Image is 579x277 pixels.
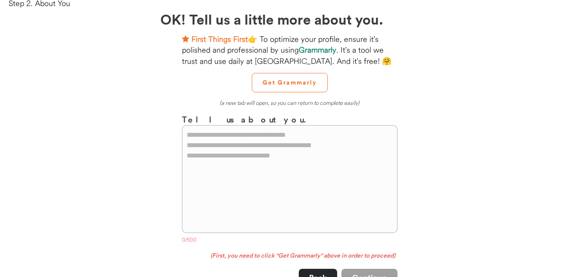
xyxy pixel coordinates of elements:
[160,9,419,29] h2: OK! Tell us a little more about you.
[252,73,328,92] button: Get Grammarly
[219,99,360,106] em: (a new tab will open, so you can return to complete easily)
[182,236,397,245] div: 0/500
[299,45,336,55] strong: Grammarly
[182,252,397,260] div: (First, you need to click "Get Grammarly" above in order to proceed)
[191,34,248,44] strong: First Things First
[182,113,397,126] h3: Tell us about you.
[182,34,397,66] div: 👉 To optimize your profile, ensure it's polished and professional by using . It's a tool we trust...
